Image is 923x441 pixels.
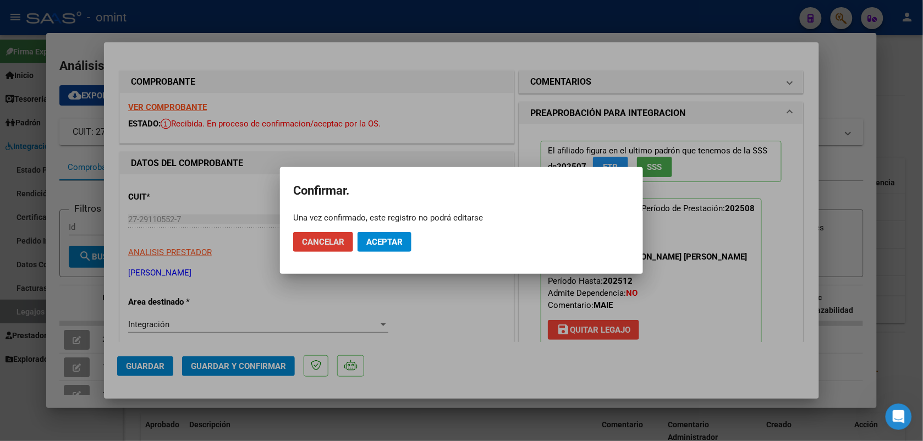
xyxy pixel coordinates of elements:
[358,232,411,252] button: Aceptar
[302,237,344,247] span: Cancelar
[293,180,630,201] h2: Confirmar.
[293,212,630,223] div: Una vez confirmado, este registro no podrá editarse
[293,232,353,252] button: Cancelar
[366,237,403,247] span: Aceptar
[886,404,912,430] iframe: Intercom live chat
